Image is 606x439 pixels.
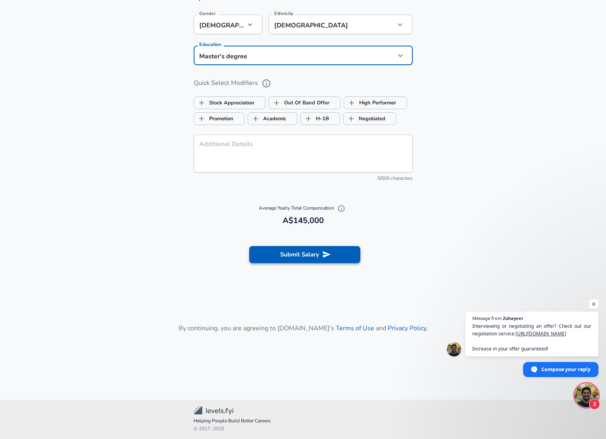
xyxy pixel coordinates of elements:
label: Gender [199,11,215,16]
span: Helping People Build Better Careers [194,417,413,425]
span: Promotion [194,111,209,126]
label: Stock Appreciation [194,95,254,110]
label: Education [199,42,221,47]
label: Academic [248,111,286,126]
button: Out Of Band OfferOut Of Band Offer [269,96,341,109]
span: Message from [472,316,502,320]
span: Stock Appreciation [194,95,209,110]
h6: A$145,000 [197,214,410,227]
label: H-1B [301,111,329,126]
div: [DEMOGRAPHIC_DATA] [194,15,245,34]
label: Promotion [194,111,233,126]
span: Negotiated [344,111,359,126]
label: High Performer [344,95,396,110]
span: Interviewing or negotiating an offer? Check out our negotiation service: Increase in your offer g... [472,322,591,352]
button: Stock AppreciationStock Appreciation [194,96,265,109]
img: Levels.fyi Community [194,406,233,415]
button: NegotiatedNegotiated [343,112,396,125]
span: Compose your reply [541,362,591,376]
span: Zuhayeer [503,316,523,320]
label: Out Of Band Offer [269,95,329,110]
button: Submit Salary [249,246,360,263]
span: H-1B [301,111,316,126]
span: © 2017 - 2025 [194,425,413,433]
span: High Performer [344,95,359,110]
span: Average Yearly Total Compensation [259,205,347,211]
button: High PerformerHigh Performer [344,96,407,109]
span: Out Of Band Offer [269,95,284,110]
div: [DEMOGRAPHIC_DATA] [269,15,383,34]
label: Negotiated [344,111,385,126]
a: Terms of Use [336,324,374,333]
div: Open chat [575,383,598,407]
span: Academic [248,111,263,126]
label: Ethnicity [274,11,293,16]
button: PromotionPromotion [194,112,244,125]
label: Quick Select Modifiers [194,77,413,90]
span: 2 [589,399,600,410]
div: Master's degree [194,46,383,65]
button: AcademicAcademic [248,112,297,125]
button: Explain Total Compensation [335,202,347,214]
a: Privacy Policy [388,324,426,333]
button: help [260,77,273,90]
button: H-1BH-1B [300,112,340,125]
div: 0/500 characters [194,175,413,183]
